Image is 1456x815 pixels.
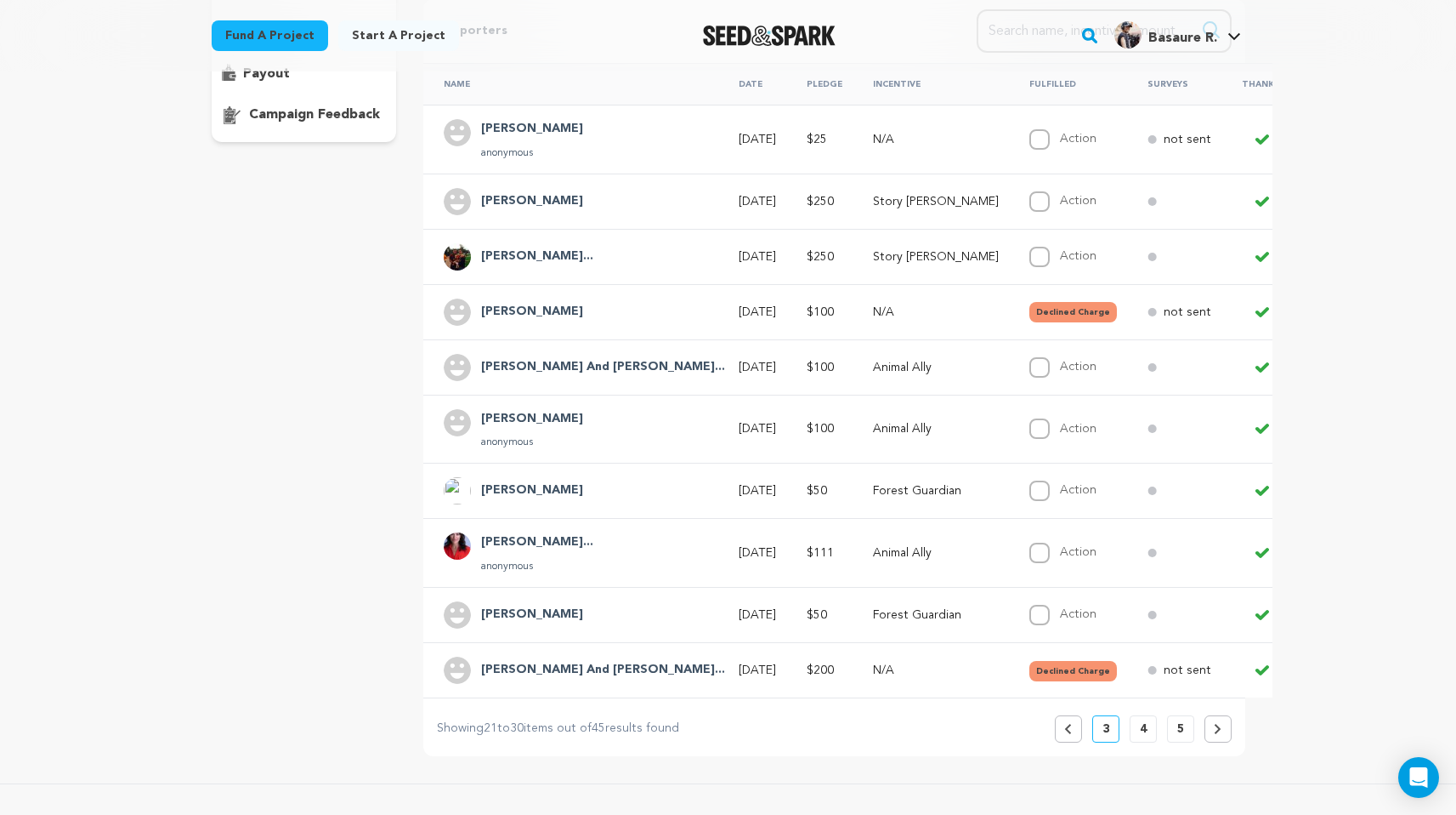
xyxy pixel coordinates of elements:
h4: Mauricio Benavente [481,247,593,267]
img: Seed&Spark Logo Dark Mode [703,26,836,46]
p: [DATE] [739,131,776,148]
img: user.png [444,188,471,215]
button: 3 [1092,715,1119,743]
button: 5 [1167,715,1194,743]
p: [DATE] [739,607,776,624]
button: 4 [1130,715,1157,743]
p: Animal Ally [873,420,999,437]
div: Basaure R.'s Profile [1114,21,1217,48]
p: not sent [1164,662,1211,679]
span: $25 [807,134,827,145]
p: [DATE] [739,248,776,265]
span: 21 [484,722,497,734]
span: $100 [807,306,834,318]
span: Basaure R. [1148,31,1217,45]
th: Thanks [1221,63,1293,105]
label: Action [1060,423,1096,435]
button: campaign feedback [212,101,397,128]
label: Action [1060,133,1096,145]
img: ACg8ocIIl_qH6IoPeE0__RIQmJdHIF-fuW_l7-tpFG3UC6wIo4oYnA=s96-c [444,477,471,504]
a: Seed&Spark Homepage [703,26,836,46]
h4: Natalie Conneely [481,533,593,553]
p: Animal Ally [873,544,999,561]
img: 720a3f71b7ba1c2c.jpg [444,533,471,560]
p: N/A [873,304,999,321]
p: [DATE] [739,420,776,437]
img: user.png [444,354,471,381]
label: Action [1060,195,1096,207]
p: 4 [1140,721,1147,738]
span: $100 [807,423,834,435]
p: anonymous [481,560,593,573]
a: Fund a project [212,20,328,51]
button: payout [212,60,397,88]
p: Animal Ally [873,359,999,376]
span: $200 [807,664,834,676]
img: user.png [444,119,471,146]
th: Pledge [786,63,853,105]
label: Action [1060,546,1096,558]
span: $111 [807,547,834,559]
p: not sent [1164,131,1211,148]
h4: Deepa Gupta [481,191,583,212]
span: $250 [807,196,834,208]
img: f99cc5c1b64b19ee.jpg [1114,21,1142,48]
p: Forest Guardian [873,607,999,624]
h4: Lisa Mertens [481,409,583,430]
th: Name [423,63,718,105]
p: Story Steward [873,193,999,210]
th: Surveys [1127,63,1221,105]
p: 5 [1177,721,1184,738]
p: not sent [1164,304,1211,321]
span: 30 [510,722,524,734]
span: $250 [807,251,834,263]
label: Action [1060,484,1096,496]
p: anonymous [481,436,583,449]
p: [DATE] [739,359,776,376]
th: Fulfilled [1009,63,1127,105]
span: 45 [592,722,605,734]
th: Incentive [853,63,1009,105]
img: user.png [444,601,471,629]
p: 3 [1102,721,1109,738]
img: user.png [444,657,471,684]
p: [DATE] [739,304,776,321]
button: Declined Charge [1029,661,1117,681]
h4: Paula Perrin [481,605,583,625]
h4: Conneely Tamara [481,481,583,501]
span: Basaure R.'s Profile [1111,18,1244,54]
p: campaign feedback [249,105,380,125]
h4: Cindy And Jorge Basaure [481,660,725,681]
label: Action [1060,361,1096,373]
p: N/A [873,662,999,679]
a: Basaure R.'s Profile [1111,18,1244,48]
th: Date [718,63,786,105]
p: Story Steward [873,248,999,265]
p: Showing to items out of results found [437,719,679,739]
div: Open Intercom Messenger [1398,757,1439,798]
label: Action [1060,608,1096,620]
button: Declined Charge [1029,302,1117,322]
p: [DATE] [739,193,776,210]
h4: Dave Kendall [481,119,583,140]
h4: Danica Conneely [481,302,583,322]
img: user.png [444,299,471,326]
p: payout [243,64,290,84]
p: N/A [873,131,999,148]
img: user.png [444,409,471,436]
p: [DATE] [739,482,776,499]
p: [DATE] [739,544,776,561]
p: [DATE] [739,662,776,679]
span: $100 [807,362,834,373]
h4: Bidisha And George [481,357,725,378]
span: $50 [807,485,827,497]
p: Forest Guardian [873,482,999,499]
p: anonymous [481,146,583,160]
label: Action [1060,250,1096,262]
a: Start a project [338,20,459,51]
span: $50 [807,609,827,621]
img: picture.jpeg [444,243,471,271]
